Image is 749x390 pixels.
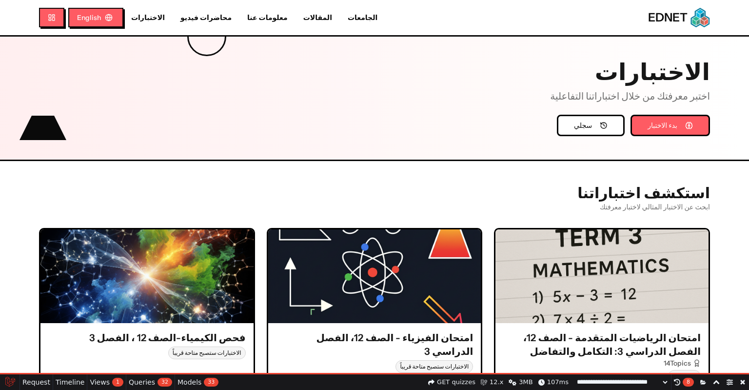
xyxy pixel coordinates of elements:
span: 14 Topics [664,358,691,368]
a: الجامعات [340,13,385,23]
span: EDNET [648,10,688,25]
button: سجلي [557,115,625,136]
img: EDNET [690,8,710,27]
span: 33 [204,378,218,387]
a: المقالات [296,13,340,23]
span: 32 [158,378,172,387]
span: الاختبارات ستصبح متاحة قريباً [168,347,246,359]
h1: الاختبارات [382,60,710,83]
span: الاختبارات ستصبح متاحة قريباً [395,360,473,373]
img: فحص الكيمياء-الصف 12 ، الفصل 3 [40,229,254,323]
p: ابحث عن الاختبار المثالي لاختبار معرفتك [39,202,710,212]
span: 8 [683,378,694,387]
button: English [68,8,123,27]
a: معلومات عنا [239,13,296,23]
a: الاختبارات [123,13,173,23]
span: الرياضيات [668,370,701,383]
img: امتحان الرياضيات المتقدمة - الصف 12، الفصل الدراسي 3: التكامل والتفاضل [495,229,709,323]
h2: استكشف اختباراتنا [39,185,710,202]
button: بدء الاختبار [631,115,710,136]
h3: امتحان الفيزياء - الصف 12، الفصل الدراسي 3 [276,331,473,358]
a: محاضرات فيديو [173,13,239,23]
p: اختبر معرفتك من خلال اختباراتنا التفاعلية [382,89,710,103]
span: 1 [112,378,123,387]
a: EDNETEDNET [648,8,710,27]
h3: امتحان الرياضيات المتقدمة - الصف 12، الفصل الدراسي 3: التكامل والتفاضل [503,331,701,358]
h3: فحص الكيمياء-الصف 12 ، الفصل 3 [48,331,246,345]
img: امتحان الفيزياء - الصف 12، الفصل الدراسي 3 [268,229,481,323]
